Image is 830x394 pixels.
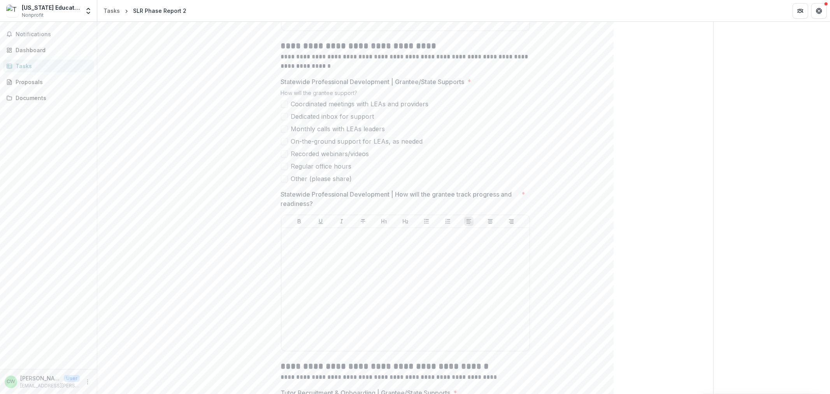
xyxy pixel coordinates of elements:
button: Open entity switcher [83,3,94,19]
div: Tasks [104,7,120,15]
img: Texas Education Agency [6,5,19,17]
button: Align Center [486,216,495,226]
button: Italicize [337,216,346,226]
div: Crysta Workman [7,379,15,384]
div: Tasks [16,62,88,70]
button: Bold [295,216,304,226]
button: Heading 2 [401,216,410,226]
nav: breadcrumb [100,5,190,16]
p: [EMAIL_ADDRESS][PERSON_NAME][DOMAIN_NAME][US_STATE] [20,382,80,389]
span: On-the-ground support for LEAs, as needed [291,137,423,146]
button: Strike [358,216,368,226]
button: More [83,377,92,387]
div: How will the grantee support? [281,90,530,99]
span: Dedicated inbox for support [291,112,374,121]
div: Proposals [16,78,88,86]
a: Documents [3,91,94,104]
button: Get Help [811,3,827,19]
button: Align Right [507,216,516,226]
div: [US_STATE] Education Agency [22,4,80,12]
button: Underline [316,216,325,226]
p: [PERSON_NAME] [20,374,61,382]
a: Tasks [100,5,123,16]
button: Notifications [3,28,94,40]
span: Coordinated meetings with LEAs and providers [291,99,429,109]
p: Statewide Professional Development | How will the grantee track progress and readiness? [281,190,519,208]
a: Dashboard [3,44,94,56]
button: Align Left [464,216,474,226]
button: Ordered List [443,216,453,226]
button: Partners [793,3,808,19]
span: Nonprofit [22,12,44,19]
p: Statewide Professional Development | Grantee/State Supports [281,77,465,86]
div: Dashboard [16,46,88,54]
a: Proposals [3,76,94,88]
span: Other (please share) [291,174,352,183]
button: Bullet List [422,216,431,226]
div: SLR Phase Report 2 [133,7,186,15]
button: Heading 1 [379,216,389,226]
span: Recorded webinars/videos [291,149,369,158]
span: Monthly calls with LEAs leaders [291,124,385,134]
span: Notifications [16,31,91,38]
div: Documents [16,94,88,102]
a: Tasks [3,60,94,72]
span: Regular office hours [291,162,352,171]
p: User [64,375,80,382]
